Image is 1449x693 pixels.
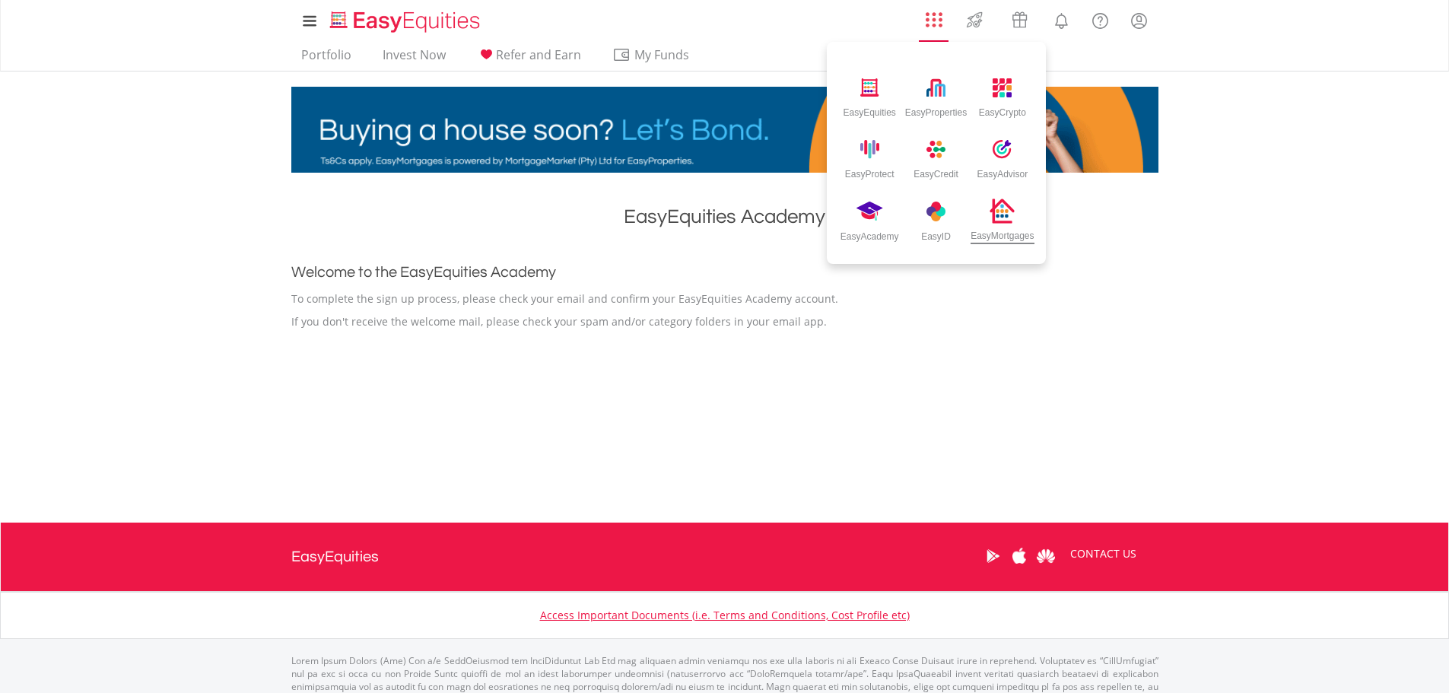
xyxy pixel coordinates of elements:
a: Google Play [980,532,1006,580]
div: EasyID [921,225,951,242]
img: EasyEquities_Logo.png [327,9,486,34]
a: Refer and Earn [471,47,587,71]
img: easy-id-icon [856,202,883,221]
img: easy-advisor-icon [993,140,1012,159]
img: vouchers-v2.svg [1007,8,1032,32]
a: Portfolio [295,47,357,71]
a: Notifications [1042,4,1081,34]
div: EasyAdvisor [977,163,1028,180]
a: CONTACT US [1060,532,1147,575]
h2: Welcome to the EasyEquities Academy [291,261,1158,284]
a: Invest Now [377,47,452,71]
img: grid-menu-icon.svg [926,11,942,28]
a: Vouchers [997,4,1042,32]
h1: EasyEquities Academy [291,203,1158,230]
img: thrive-v2.svg [962,8,987,32]
div: EasyCrypto [979,101,1026,118]
div: EasyProtect [845,163,895,180]
a: EasyEquities [291,523,379,591]
img: easy-mortgages-icon [990,199,1015,224]
div: EasyProperties [905,101,967,118]
p: If you don't receive the welcome mail, please check your spam and/or category folders in your ema... [291,314,1158,329]
a: Access Important Documents (i.e. Terms and Conditions, Cost Profile etc) [540,608,910,622]
div: EasyAcademy [840,225,899,242]
a: Apple [1006,532,1033,580]
p: To complete the sign up process, please check your email and confirm your EasyEquities Academy ac... [291,291,1158,307]
a: Home page [324,4,486,34]
img: EasyMortage Promotion Banner [291,87,1158,173]
a: FAQ's and Support [1081,4,1120,34]
img: easy-credit-icon [926,140,945,159]
div: EasyMortgages [971,224,1034,241]
span: Refer and Earn [496,46,581,63]
a: AppsGrid [916,4,952,28]
a: Huawei [1033,532,1060,580]
div: EasyCredit [914,163,958,180]
a: My Profile [1120,4,1158,37]
span: My Funds [612,45,712,65]
img: easy-academy-icon [926,202,945,221]
div: EasyEquities [843,100,895,118]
